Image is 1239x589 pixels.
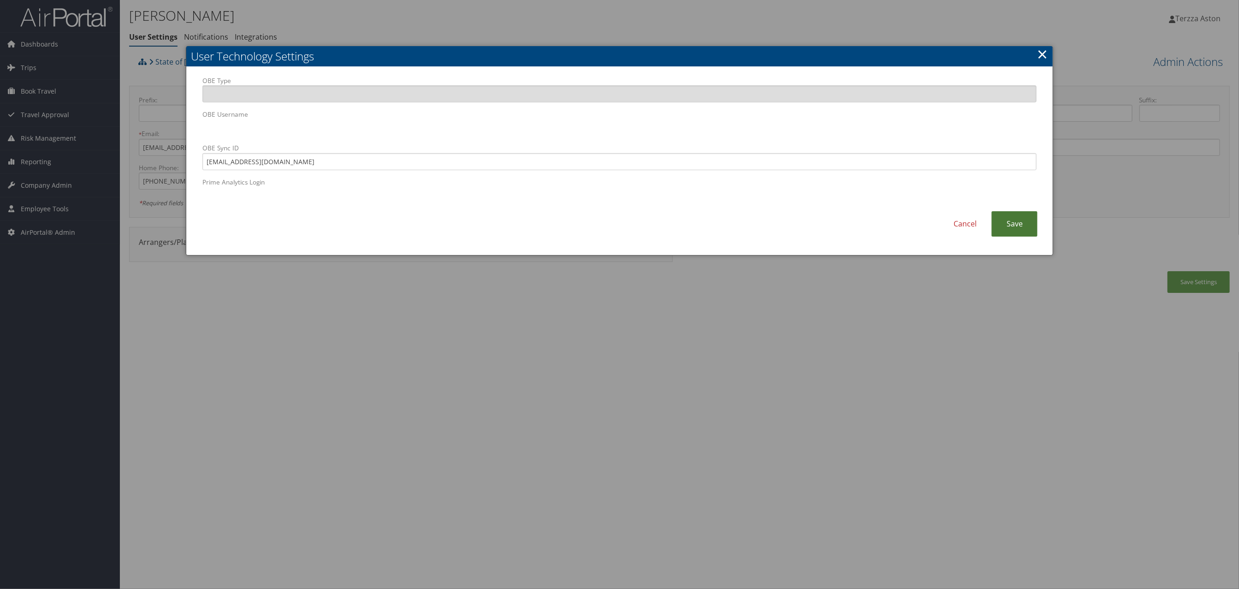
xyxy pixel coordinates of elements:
[186,46,1053,66] h2: User Technology Settings
[1037,45,1048,63] a: Close
[202,85,1037,102] input: OBE Type
[202,153,1037,170] input: OBE Sync ID
[939,211,991,237] a: Cancel
[202,76,1037,102] label: OBE Type
[991,211,1037,237] a: Save
[202,178,1037,204] label: Prime Analytics Login
[202,143,1037,170] label: OBE Sync ID
[202,110,1037,136] label: OBE Username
